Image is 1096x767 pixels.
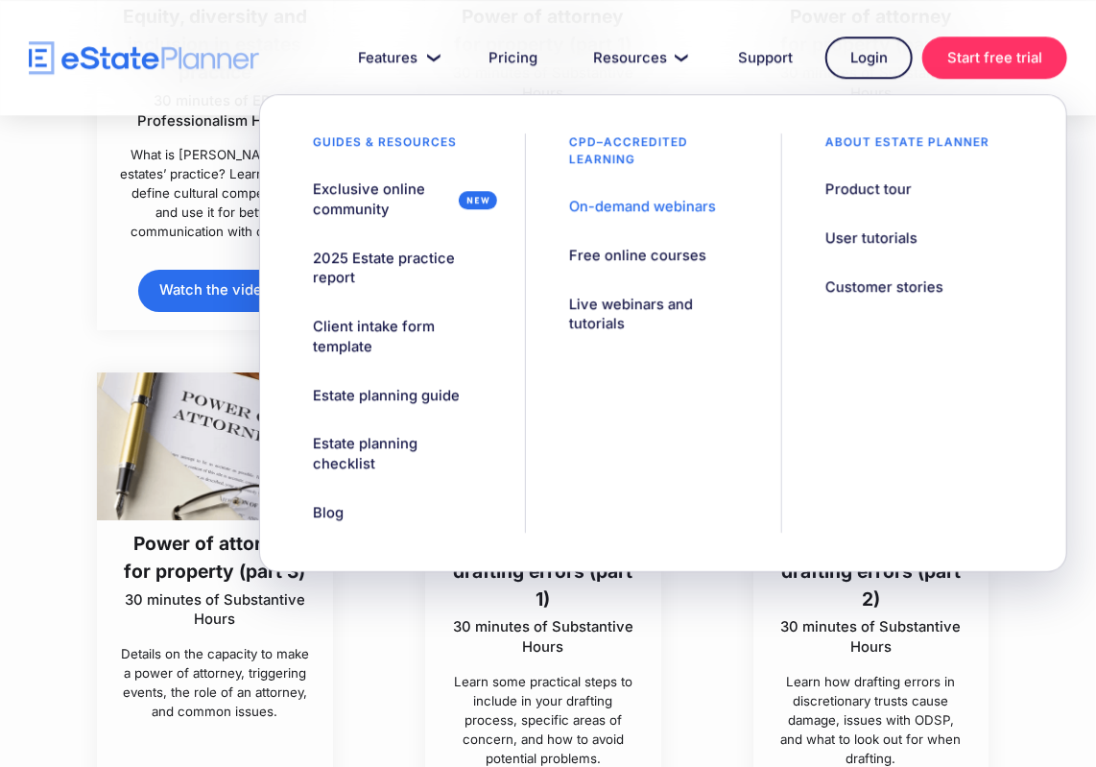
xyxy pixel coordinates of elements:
a: Estate planning guide [289,376,484,416]
div: On-demand webinars [569,197,716,217]
div: Customer stories [825,277,943,298]
div: Guides & resources [289,133,481,160]
a: Free online courses [545,236,730,276]
a: Live webinars and tutorials [545,285,762,345]
div: Product tour [825,180,912,200]
a: Power of attorney for property (part 3)30 minutes of Substantive HoursDetails on the capacity to ... [97,372,332,721]
a: Blog [289,493,368,533]
a: Estate planning checklist [289,424,506,484]
a: Watch the video [138,270,292,312]
div: Live webinars and tutorials [569,295,738,335]
div: Free online courses [569,246,706,266]
a: Start free trial [922,36,1067,79]
div: About estate planner [801,133,1013,160]
a: Login [825,36,913,79]
p: Details on the capacity to make a power of attorney, triggering events, the role of an attorney, ... [120,644,310,721]
div: Client intake form template [313,317,482,357]
div: Blog [313,503,344,523]
a: Client intake form template [289,307,506,367]
a: Product tour [801,170,936,209]
a: 2025 Estate practice report [289,239,506,299]
p: 30 minutes of Substantive Hours [776,617,966,658]
div: Estate planning guide [313,386,460,406]
p: 30 minutes of Substantive Hours [120,590,310,631]
a: Resources [570,38,705,77]
p: 30 minutes of Substantive Hours [448,617,638,658]
a: User tutorials [801,219,941,258]
p: What is [PERSON_NAME] in estates’ practice? Learn how to define cultural competence and use it fo... [120,145,310,241]
div: Estate planning checklist [313,434,482,474]
a: Support [715,38,816,77]
a: home [29,41,259,75]
div: Exclusive online community [313,180,448,220]
a: Pricing [465,38,560,77]
a: Exclusive online community [289,170,506,229]
div: CPD–accredited learning [545,133,762,178]
div: User tutorials [825,228,917,249]
a: Features [335,38,456,77]
div: 2025 Estate practice report [313,249,482,289]
a: On-demand webinars [545,187,740,227]
h3: Power of attorney for property (part 3) [120,530,310,586]
a: Customer stories [801,268,967,307]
